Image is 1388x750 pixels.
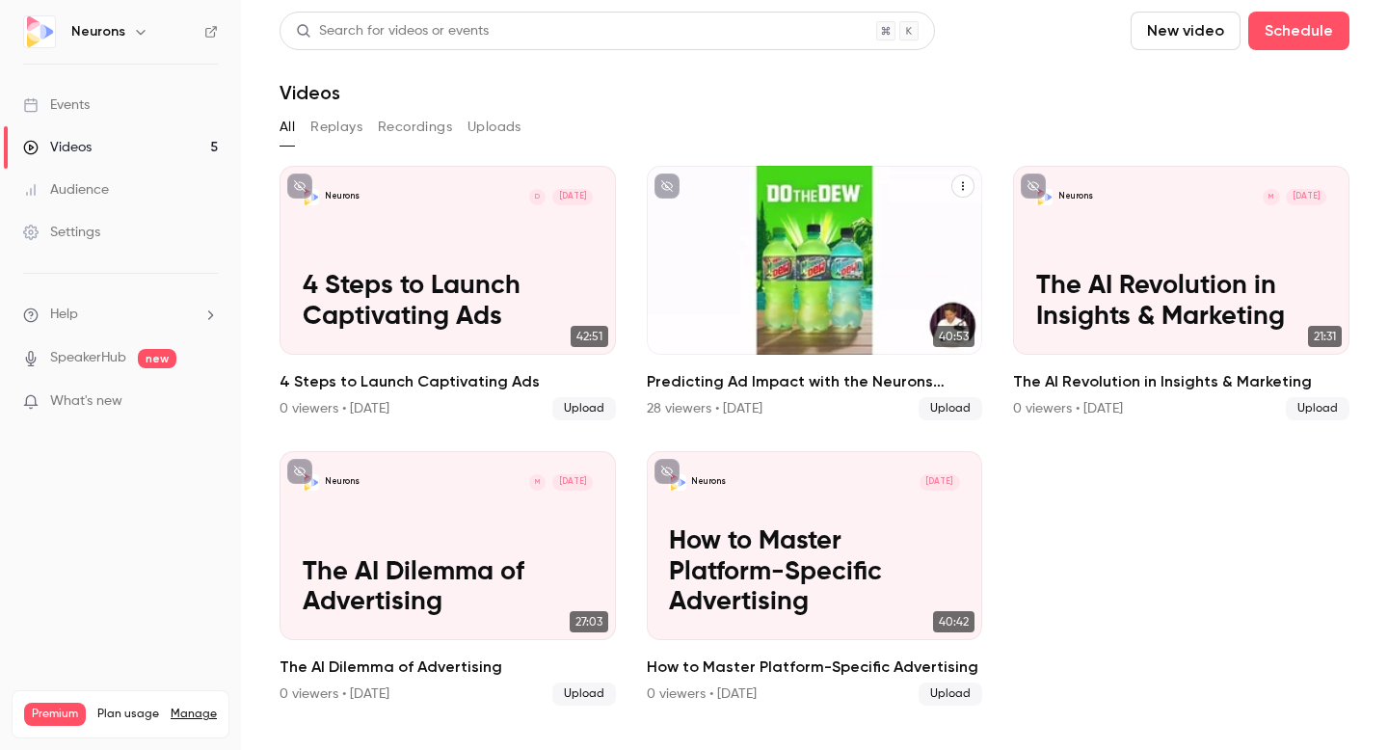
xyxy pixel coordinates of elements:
[280,81,340,104] h1: Videos
[24,703,86,726] span: Premium
[1248,12,1349,50] button: Schedule
[1262,188,1280,206] div: M
[669,526,960,618] p: How to Master Platform-Specific Advertising
[933,326,974,347] span: 40:53
[171,707,217,722] a: Manage
[280,12,1349,738] section: Videos
[50,391,122,412] span: What's new
[933,611,974,632] span: 40:42
[325,191,360,202] p: Neurons
[287,459,312,484] button: unpublished
[280,656,616,679] h2: The AI Dilemma of Advertising
[24,16,55,47] img: Neurons
[280,166,616,420] li: 4 Steps to Launch Captivating Ads
[280,166,1349,706] ul: Videos
[919,683,982,706] span: Upload
[1013,166,1349,420] li: The AI Revolution in Insights & Marketing
[647,166,983,420] li: Predicting Ad Impact with the Neurons Impact Score
[23,95,90,115] div: Events
[71,22,125,41] h6: Neurons
[528,473,547,492] div: M
[552,474,593,491] span: [DATE]
[647,166,983,420] a: 40:53Predicting Ad Impact with the Neurons Impact Score28 viewers • [DATE]Upload
[467,112,521,143] button: Uploads
[378,112,452,143] button: Recordings
[1058,191,1093,202] p: Neurons
[1308,326,1342,347] span: 21:31
[647,684,757,704] div: 0 viewers • [DATE]
[50,305,78,325] span: Help
[23,223,100,242] div: Settings
[1286,397,1349,420] span: Upload
[552,683,616,706] span: Upload
[50,348,126,368] a: SpeakerHub
[310,112,362,143] button: Replays
[552,397,616,420] span: Upload
[280,451,616,706] li: The AI Dilemma of Advertising
[97,707,159,722] span: Plan usage
[23,305,218,325] li: help-dropdown-opener
[654,174,680,199] button: unpublished
[23,180,109,200] div: Audience
[647,656,983,679] h2: How to Master Platform-Specific Advertising
[647,451,983,706] a: How to Master Platform-Specific AdvertisingNeurons[DATE]How to Master Platform-Specific Advertisi...
[280,399,389,418] div: 0 viewers • [DATE]
[280,451,616,706] a: The AI Dilemma of AdvertisingNeuronsM[DATE]The AI Dilemma of Advertising27:03The AI Dilemma of Ad...
[280,370,616,393] h2: 4 Steps to Launch Captivating Ads
[1286,189,1326,205] span: [DATE]
[647,370,983,393] h2: Predicting Ad Impact with the Neurons Impact Score
[1036,271,1327,332] p: The AI Revolution in Insights & Marketing
[23,138,92,157] div: Videos
[280,684,389,704] div: 0 viewers • [DATE]
[287,174,312,199] button: unpublished
[296,21,489,41] div: Search for videos or events
[303,557,594,618] p: The AI Dilemma of Advertising
[570,611,608,632] span: 27:03
[919,397,982,420] span: Upload
[1013,399,1123,418] div: 0 viewers • [DATE]
[552,189,593,205] span: [DATE]
[528,188,547,206] div: D
[1013,166,1349,420] a: The AI Revolution in Insights & MarketingNeuronsM[DATE]The AI Revolution in Insights & Marketing2...
[280,112,295,143] button: All
[571,326,608,347] span: 42:51
[1021,174,1046,199] button: unpublished
[920,474,960,491] span: [DATE]
[647,451,983,706] li: How to Master Platform-Specific Advertising
[303,271,594,332] p: 4 Steps to Launch Captivating Ads
[647,399,762,418] div: 28 viewers • [DATE]
[691,476,726,488] p: Neurons
[1013,370,1349,393] h2: The AI Revolution in Insights & Marketing
[654,459,680,484] button: unpublished
[325,476,360,488] p: Neurons
[1131,12,1241,50] button: New video
[138,349,176,368] span: new
[280,166,616,420] a: 4 Steps to Launch Captivating AdsNeuronsD[DATE]4 Steps to Launch Captivating Ads42:514 Steps to L...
